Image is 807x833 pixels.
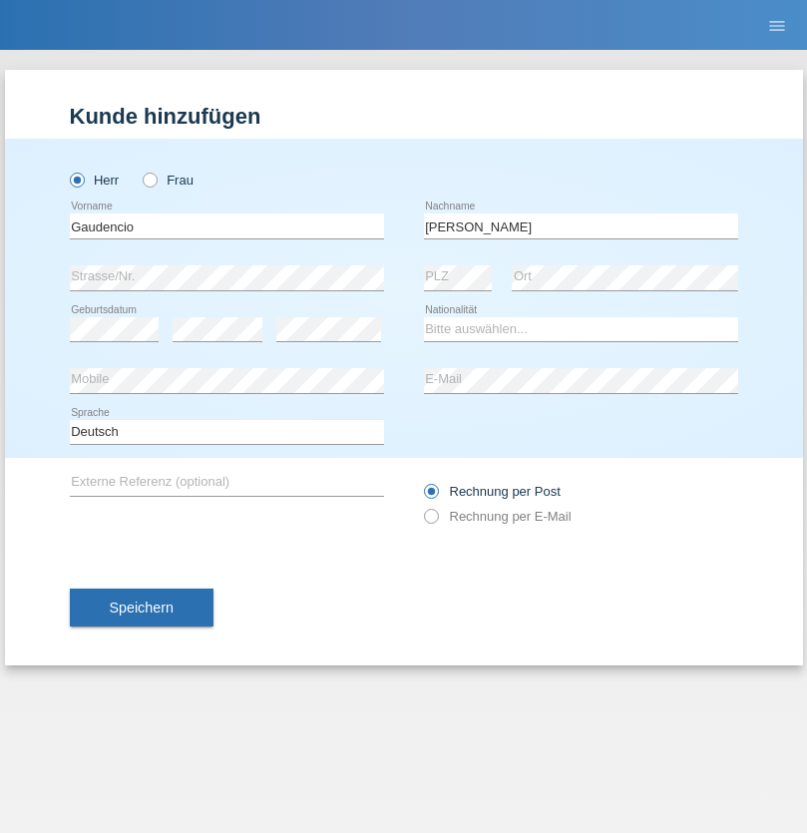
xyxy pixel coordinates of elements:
a: menu [757,19,797,31]
button: Speichern [70,589,213,626]
i: menu [767,16,787,36]
input: Herr [70,173,83,186]
label: Frau [143,173,194,188]
label: Rechnung per Post [424,484,561,499]
span: Speichern [110,600,174,616]
input: Rechnung per Post [424,484,437,509]
h1: Kunde hinzufügen [70,104,738,129]
input: Rechnung per E-Mail [424,509,437,534]
label: Herr [70,173,120,188]
label: Rechnung per E-Mail [424,509,572,524]
input: Frau [143,173,156,186]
